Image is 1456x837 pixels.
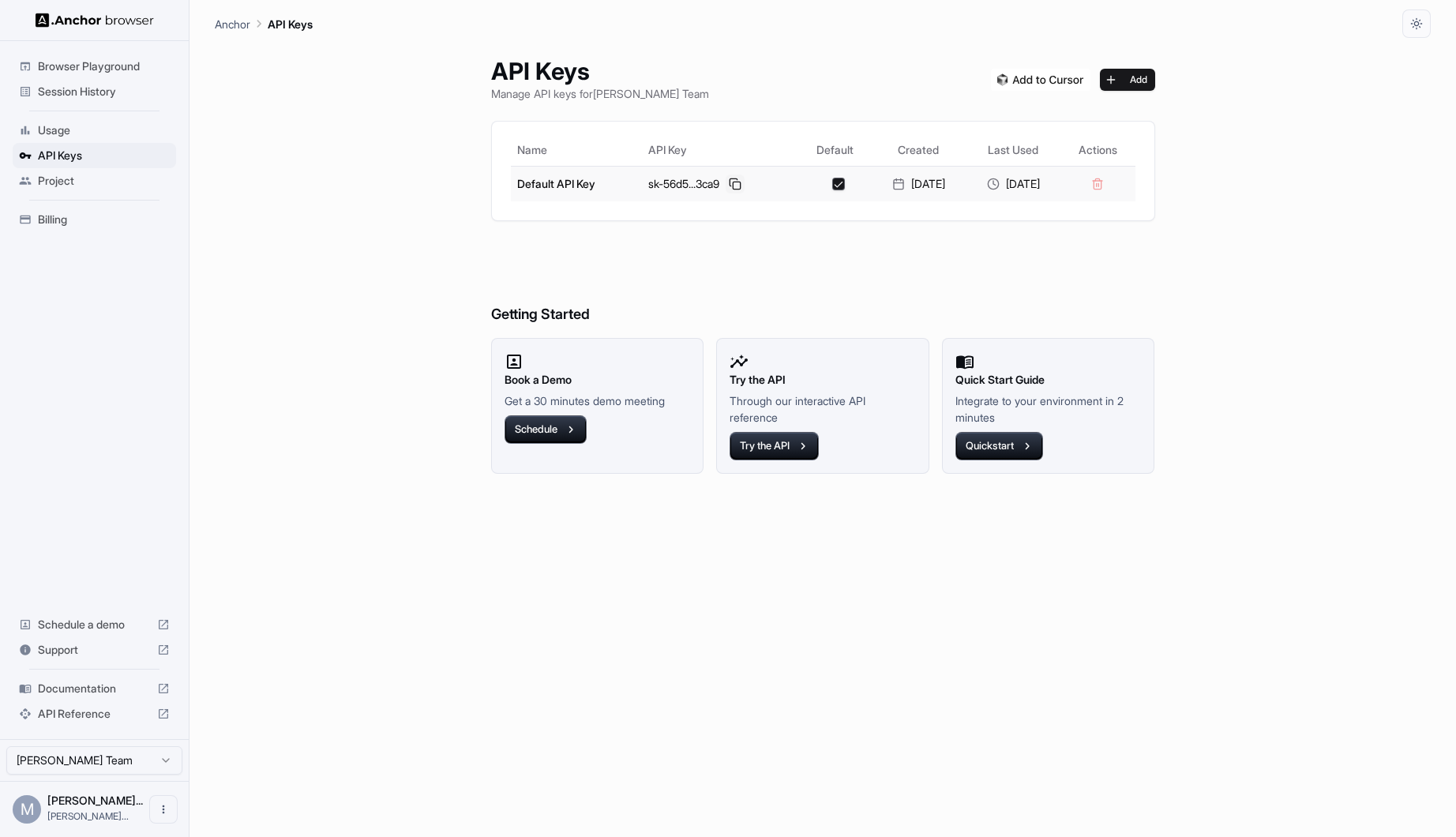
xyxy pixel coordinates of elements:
[1100,69,1155,91] button: Add
[13,207,176,232] div: Billing
[505,392,691,409] p: Get a 30 minutes demo meeting
[13,795,41,824] div: M
[13,79,176,104] div: Session History
[491,240,1155,326] h6: Getting Started
[38,681,151,696] span: Documentation
[877,176,959,192] div: [DATE]
[149,795,178,824] button: Open menu
[991,69,1090,91] img: Add anchorbrowser MCP server to Cursor
[215,16,250,32] p: Anchor
[47,810,129,822] span: matthew@accosolve.com
[726,175,745,193] button: Copy API key
[730,392,916,426] p: Through our interactive API reference
[491,85,709,102] p: Manage API keys for [PERSON_NAME] Team
[505,415,587,444] button: Schedule
[13,612,176,637] div: Schedule a demo
[13,676,176,701] div: Documentation
[13,701,176,726] div: API Reference
[491,57,709,85] h1: API Keys
[511,166,642,201] td: Default API Key
[13,637,176,662] div: Support
[511,134,642,166] th: Name
[972,176,1054,192] div: [DATE]
[955,392,1142,426] p: Integrate to your environment in 2 minutes
[1060,134,1135,166] th: Actions
[13,143,176,168] div: API Keys
[505,371,691,388] h2: Book a Demo
[13,168,176,193] div: Project
[955,432,1043,460] button: Quickstart
[268,16,313,32] p: API Keys
[38,642,151,658] span: Support
[215,15,313,32] nav: breadcrumb
[47,794,143,807] span: Matthew Shepherd
[13,54,176,79] div: Browser Playground
[799,134,871,166] th: Default
[38,617,151,632] span: Schedule a demo
[38,173,170,189] span: Project
[730,371,916,388] h2: Try the API
[642,134,800,166] th: API Key
[38,122,170,138] span: Usage
[38,148,170,163] span: API Keys
[38,212,170,227] span: Billing
[38,84,170,99] span: Session History
[36,13,154,28] img: Anchor Logo
[730,432,819,460] button: Try the API
[955,371,1142,388] h2: Quick Start Guide
[648,175,794,193] div: sk-56d5...3ca9
[871,134,966,166] th: Created
[13,118,176,143] div: Usage
[38,58,170,74] span: Browser Playground
[38,706,151,722] span: API Reference
[966,134,1060,166] th: Last Used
